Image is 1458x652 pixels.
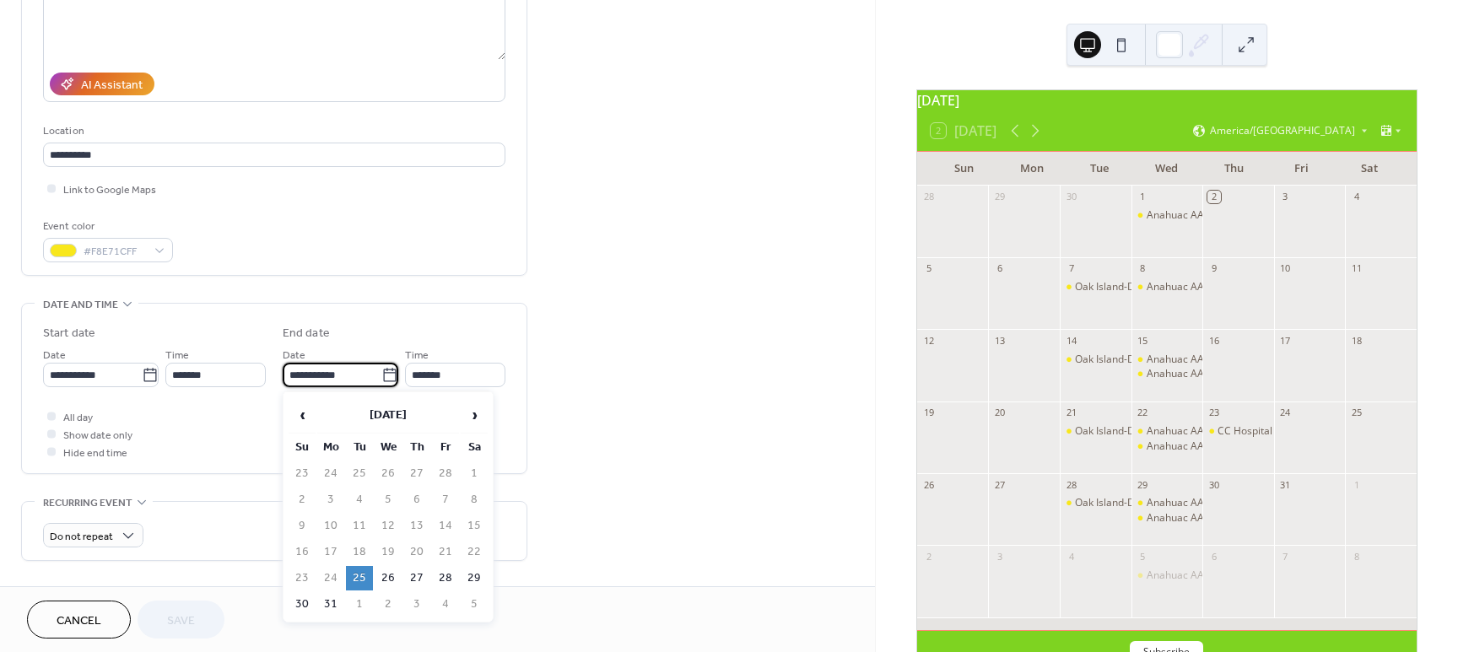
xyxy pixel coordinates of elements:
[461,566,488,590] td: 29
[922,550,935,563] div: 2
[403,514,430,538] td: 13
[375,566,402,590] td: 26
[922,334,935,347] div: 12
[375,461,402,486] td: 26
[1147,367,1204,381] div: Anahuac AA
[289,488,316,512] td: 2
[346,514,373,538] td: 11
[317,566,344,590] td: 24
[461,461,488,486] td: 1
[1350,478,1363,491] div: 1
[461,540,488,564] td: 22
[993,191,1006,203] div: 29
[1207,191,1220,203] div: 2
[1207,550,1220,563] div: 6
[1133,152,1201,186] div: Wed
[63,445,127,462] span: Hide end time
[375,540,402,564] td: 19
[1147,424,1204,439] div: Anahuac AA
[1060,496,1131,510] div: Oak Island-Double Bayou Fire Dept
[931,152,998,186] div: Sun
[1279,334,1292,347] div: 17
[1131,424,1203,439] div: Anahuac AA
[1147,568,1204,583] div: Anahuac AA
[57,612,101,630] span: Cancel
[1075,496,1239,510] div: Oak Island-Double Bayou Fire Dept
[1279,262,1292,275] div: 10
[346,435,373,460] th: Tu
[289,514,316,538] td: 9
[1131,353,1203,367] div: Anahuac AA
[165,347,189,364] span: Time
[1210,126,1355,136] span: America/[GEOGRAPHIC_DATA]
[1350,407,1363,419] div: 25
[993,478,1006,491] div: 27
[50,527,113,547] span: Do not repeat
[1147,208,1204,223] div: Anahuac AA
[84,243,146,261] span: #F8E71CFF
[1137,550,1149,563] div: 5
[1131,208,1203,223] div: Anahuac AA
[289,592,316,617] td: 30
[432,461,459,486] td: 28
[1279,478,1292,491] div: 31
[375,488,402,512] td: 5
[1137,407,1149,419] div: 22
[283,347,305,364] span: Date
[43,581,109,599] span: Event image
[1350,550,1363,563] div: 8
[50,73,154,95] button: AI Assistant
[1065,334,1077,347] div: 14
[1350,191,1363,203] div: 4
[289,540,316,564] td: 16
[317,540,344,564] td: 17
[1131,367,1203,381] div: Anahuac AA
[1075,424,1239,439] div: Oak Island-Double Bayou Fire Dept
[1131,439,1203,454] div: Anahuac AA
[1147,280,1204,294] div: Anahuac AA
[461,592,488,617] td: 5
[922,262,935,275] div: 5
[1279,407,1292,419] div: 24
[432,435,459,460] th: Fr
[917,90,1417,110] div: [DATE]
[462,398,487,432] span: ›
[346,461,373,486] td: 25
[317,514,344,538] td: 10
[432,488,459,512] td: 7
[405,347,429,364] span: Time
[43,325,95,342] div: Start date
[998,152,1066,186] div: Mon
[1202,424,1274,439] div: CC Hospital District Board
[1268,152,1336,186] div: Fri
[432,540,459,564] td: 21
[375,514,402,538] td: 12
[1065,407,1077,419] div: 21
[461,514,488,538] td: 15
[43,218,170,235] div: Event color
[432,592,459,617] td: 4
[1137,334,1149,347] div: 15
[1207,478,1220,491] div: 30
[1065,550,1077,563] div: 4
[461,435,488,460] th: Sa
[289,461,316,486] td: 23
[1147,439,1204,454] div: Anahuac AA
[1147,496,1204,510] div: Anahuac AA
[432,566,459,590] td: 28
[922,478,935,491] div: 26
[403,461,430,486] td: 27
[27,601,131,639] a: Cancel
[1279,550,1292,563] div: 7
[317,488,344,512] td: 3
[63,409,93,427] span: All day
[403,435,430,460] th: Th
[1137,191,1149,203] div: 1
[317,461,344,486] td: 24
[1147,353,1204,367] div: Anahuac AA
[403,566,430,590] td: 27
[1131,280,1203,294] div: Anahuac AA
[1075,353,1239,367] div: Oak Island-Double Bayou Fire Dept
[1075,280,1239,294] div: Oak Island-Double Bayou Fire Dept
[1131,511,1203,525] div: Anahuac AA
